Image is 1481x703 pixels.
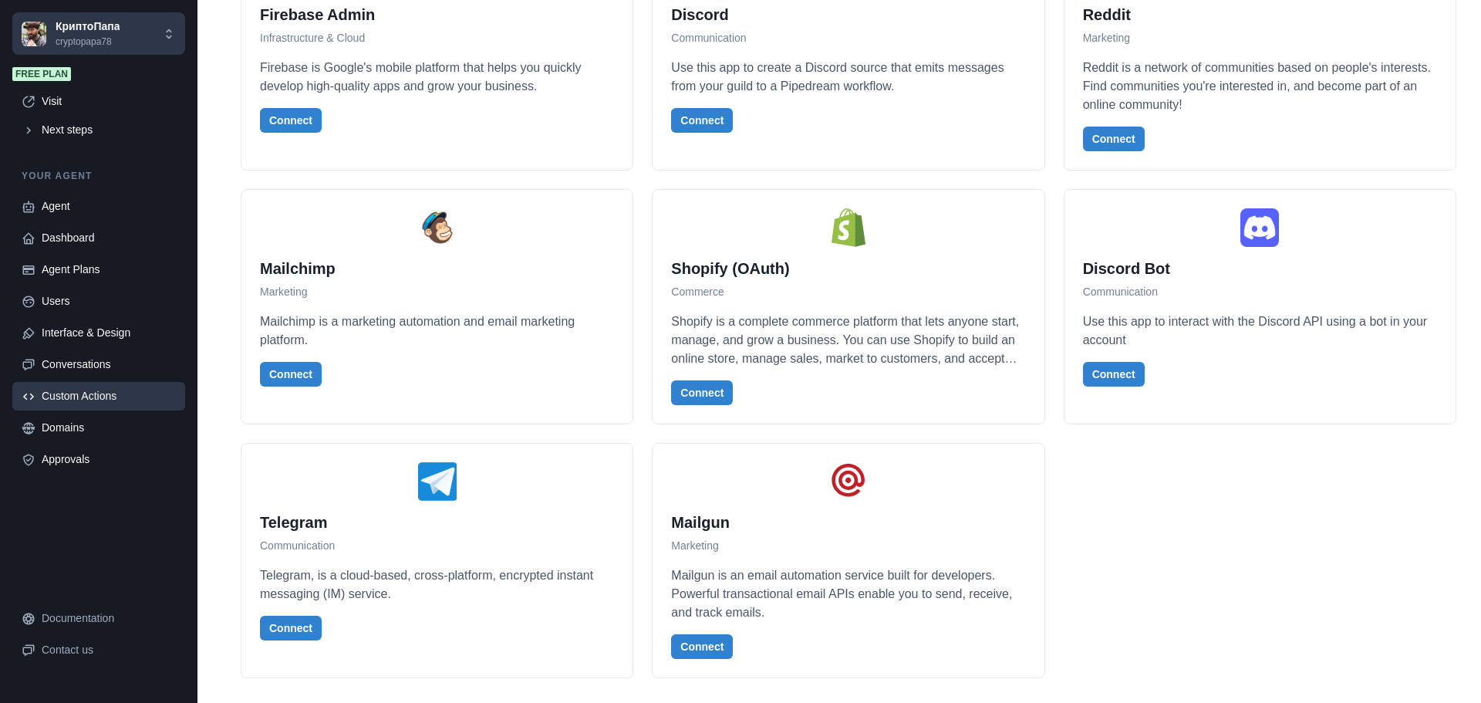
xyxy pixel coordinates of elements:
button: Connect [1083,127,1145,151]
p: Use this app to create a Discord source that emits messages from your guild to a Pipedream workflow. [671,59,1025,96]
div: Agent Plans [42,262,176,278]
h2: Discord Bot [1083,259,1437,278]
p: Reddit is a network of communities based on people's interests. Find communities you're intereste... [1083,59,1437,114]
h2: Reddit [1083,5,1437,24]
div: Approvals [42,451,176,468]
div: Next steps [42,122,176,138]
p: cryptopapa78 [56,35,120,49]
div: Documentation [42,610,176,627]
p: Mailgun is an email automation service built for developers. Powerful transactional email APIs en... [671,566,1025,622]
p: Use this app to interact with the Discord API using a bot in your account [1083,313,1437,350]
button: Connect [671,108,733,133]
button: Connect [671,634,733,659]
p: Communication [671,30,1025,46]
button: Connect [671,380,733,405]
div: Contact us [42,642,176,658]
p: Mailchimp is a marketing automation and email marketing platform. [260,313,614,350]
h2: Shopify (OAuth) [671,259,1025,278]
p: Your agent [12,169,185,183]
p: Marketing [1083,30,1437,46]
img: Chakra UI [22,22,46,46]
h2: Mailgun [671,513,1025,532]
div: Interface & Design [42,325,176,341]
button: Connect [260,362,322,387]
img: Discord Bot [1240,208,1279,247]
div: Domains [42,420,176,436]
button: Connect [260,616,322,640]
img: Shopify (OAuth) [832,208,865,247]
h2: Telegram [260,513,614,532]
div: Users [42,293,176,309]
span: Free plan [12,67,71,81]
p: Firebase is Google's mobile platform that helps you quickly develop high-quality apps and grow yo... [260,59,614,96]
div: Agent [42,198,176,215]
button: Connect [1083,362,1145,387]
img: Telegram [418,462,457,501]
div: Custom Actions [42,388,176,404]
img: Mailchimp [418,208,457,247]
h2: Firebase Admin [260,5,614,24]
p: Communication [260,538,614,554]
div: Dashboard [42,230,176,246]
p: Shopify is a complete commerce platform that lets anyone start, manage, and grow a business. You ... [671,313,1025,368]
p: КриптоПапа [56,19,120,35]
p: Infrastructure & Cloud [260,30,614,46]
div: Visit [42,93,176,110]
p: Communication [1083,284,1437,300]
p: Telegram, is a cloud-based, cross-platform, encrypted instant messaging (IM) service. [260,566,614,603]
p: Marketing [671,538,1025,554]
h2: Mailchimp [260,259,614,278]
div: Conversations [42,357,176,373]
img: Mailgun [829,462,868,501]
p: Marketing [260,284,614,300]
p: Commerce [671,284,1025,300]
button: Connect [260,108,322,133]
h2: Discord [671,5,1025,24]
